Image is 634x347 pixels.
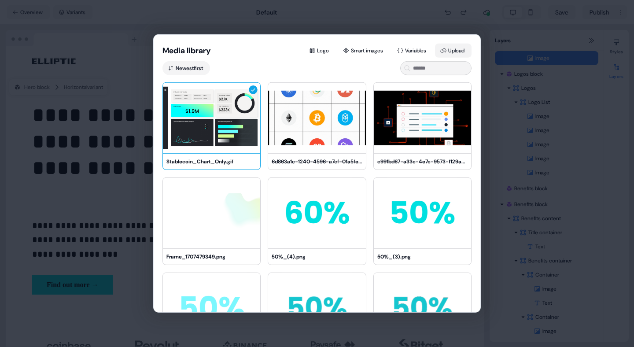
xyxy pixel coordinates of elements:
[166,252,257,261] div: Frame_1707479349.png
[163,178,260,248] img: Frame_1707479349.png
[338,44,390,58] button: Smart images
[166,157,257,166] div: Stablecoin_Chart_Only.gif
[377,252,468,261] div: 50%_(3).png
[268,273,365,343] img: 50%_(1).png
[374,178,471,248] img: 50%_(3).png
[268,178,365,248] img: 50%_(4).png
[304,44,336,58] button: Logo
[392,44,433,58] button: Variables
[272,157,362,166] div: 6d863a1c-1240-4596-a7cf-01a5fe0c432e-video.mp4_(2).gif
[374,273,471,343] img: 50%.png
[377,157,468,166] div: c991bd67-a33c-4e7c-9573-f129aa082d35-video.mp4.gif
[163,273,260,343] img: 50%_(2).png
[374,83,471,153] img: c991bd67-a33c-4e7c-9573-f129aa082d35-video.mp4.gif
[162,61,210,75] button: Newestfirst
[163,83,260,153] img: Stablecoin_Chart_Only.gif
[435,44,472,58] button: Upload
[268,83,365,153] img: 6d863a1c-1240-4596-a7cf-01a5fe0c432e-video.mp4_(2).gif
[272,252,362,261] div: 50%_(4).png
[162,45,211,56] button: Media library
